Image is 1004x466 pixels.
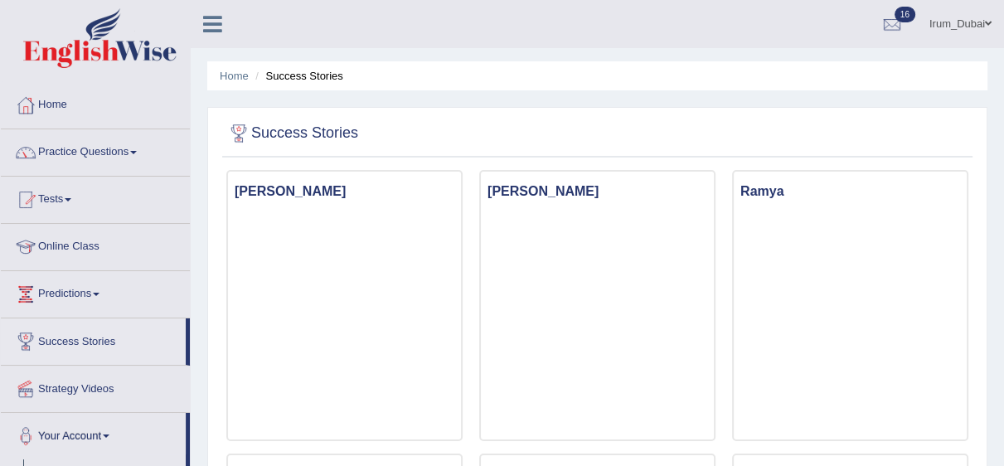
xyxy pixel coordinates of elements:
[481,180,714,203] h3: [PERSON_NAME]
[895,7,915,22] span: 16
[1,271,190,313] a: Predictions
[1,177,190,218] a: Tests
[1,129,190,171] a: Practice Questions
[220,70,249,82] a: Home
[734,180,967,203] h3: Ramya
[226,121,358,146] h2: Success Stories
[1,224,190,265] a: Online Class
[1,413,186,454] a: Your Account
[228,180,461,203] h3: [PERSON_NAME]
[1,318,186,360] a: Success Stories
[1,366,190,407] a: Strategy Videos
[251,68,342,84] li: Success Stories
[1,82,190,124] a: Home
